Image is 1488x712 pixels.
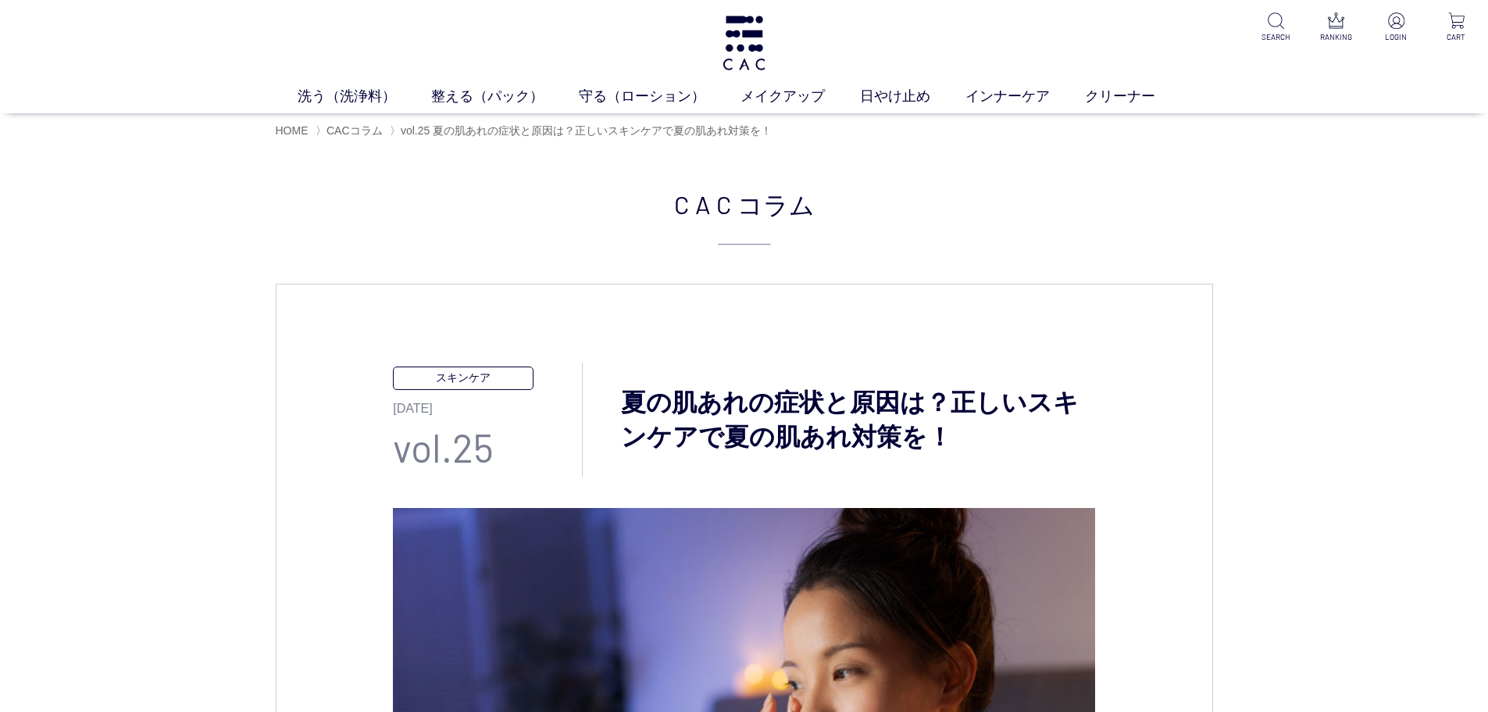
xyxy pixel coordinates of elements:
a: 日やけ止め [860,86,965,107]
a: LOGIN [1377,13,1415,43]
a: RANKING [1317,13,1355,43]
h3: 夏の肌あれの症状と原因は？正しいスキンケアで夏の肌あれ対策を！ [583,385,1095,456]
a: クリーナー [1085,86,1190,107]
p: CART [1437,31,1476,43]
a: 守る（ローション） [579,86,740,107]
h2: CAC [276,185,1213,245]
img: logo [720,16,768,70]
a: メイクアップ [740,86,860,107]
p: SEARCH [1257,31,1295,43]
span: vol.25 夏の肌あれの症状と原因は？正しいスキンケアで夏の肌あれ対策を！ [401,124,772,137]
a: インナーケア [965,86,1085,107]
p: RANKING [1317,31,1355,43]
li: 〉 [390,123,776,138]
p: LOGIN [1377,31,1415,43]
a: CACコラム [327,124,383,137]
span: コラム [737,185,815,223]
p: スキンケア [393,367,533,389]
a: 洗う（洗浄料） [298,86,431,107]
a: HOME [276,124,309,137]
li: 〉 [316,123,387,138]
a: CART [1437,13,1476,43]
p: [DATE] [393,390,582,419]
a: 整える（パック） [431,86,579,107]
p: vol.25 [393,418,582,477]
a: SEARCH [1257,13,1295,43]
